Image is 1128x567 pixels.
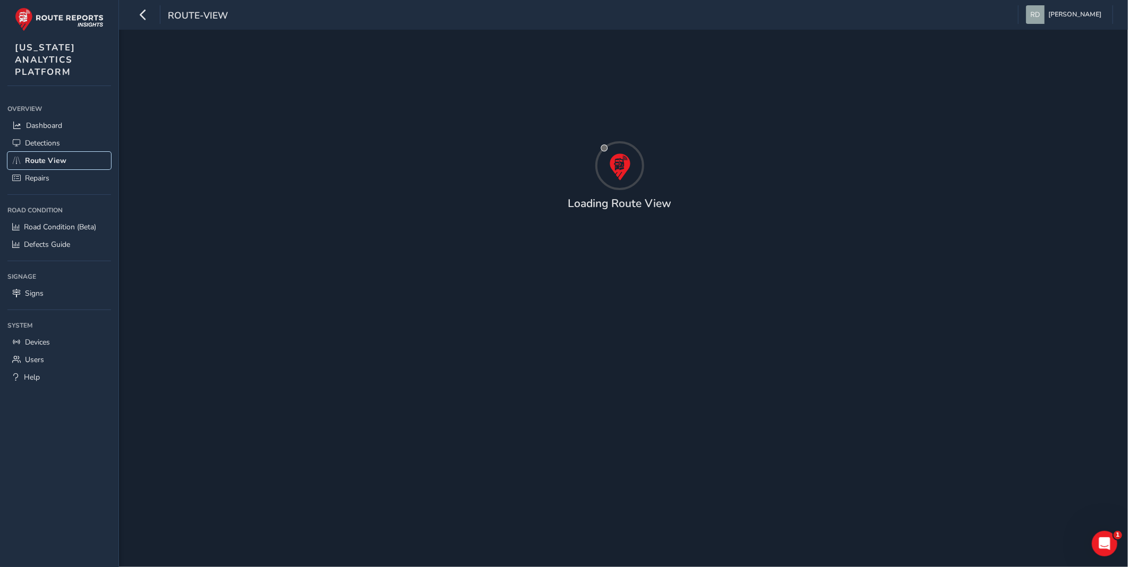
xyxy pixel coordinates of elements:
img: diamond-layout [1026,5,1045,24]
a: Route View [7,152,111,169]
span: Help [24,372,40,382]
span: Dashboard [26,121,62,131]
div: System [7,317,111,333]
a: Users [7,351,111,368]
a: Detections [7,134,111,152]
span: Road Condition (Beta) [24,222,96,232]
a: Signs [7,285,111,302]
iframe: Intercom live chat [1092,531,1117,556]
span: [US_STATE] ANALYTICS PLATFORM [15,41,75,78]
button: [PERSON_NAME] [1026,5,1105,24]
a: Help [7,368,111,386]
a: Devices [7,333,111,351]
span: [PERSON_NAME] [1048,5,1101,24]
div: Overview [7,101,111,117]
span: Detections [25,138,60,148]
span: Route View [25,156,66,166]
span: Devices [25,337,50,347]
div: Road Condition [7,202,111,218]
span: route-view [168,9,228,24]
span: Users [25,355,44,365]
h4: Loading Route View [568,197,672,210]
a: Defects Guide [7,236,111,253]
span: Signs [25,288,44,298]
span: 1 [1114,531,1122,539]
div: Signage [7,269,111,285]
a: Repairs [7,169,111,187]
a: Dashboard [7,117,111,134]
a: Road Condition (Beta) [7,218,111,236]
span: Defects Guide [24,239,70,250]
span: Repairs [25,173,49,183]
img: rr logo [15,7,104,31]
